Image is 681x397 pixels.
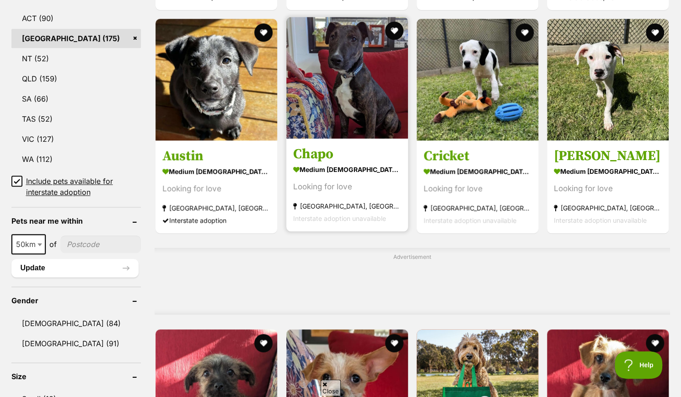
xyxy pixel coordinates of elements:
button: Update [11,259,139,277]
a: Austin medium [DEMOGRAPHIC_DATA] Dog Looking for love [GEOGRAPHIC_DATA], [GEOGRAPHIC_DATA] Inters... [156,140,277,233]
a: WA (112) [11,150,141,169]
div: Looking for love [554,182,662,195]
a: Chapo medium [DEMOGRAPHIC_DATA] Dog Looking for love [GEOGRAPHIC_DATA], [GEOGRAPHIC_DATA] Interst... [286,139,408,231]
strong: [GEOGRAPHIC_DATA], [GEOGRAPHIC_DATA] [293,200,401,212]
span: Close [321,380,341,396]
h3: Austin [162,147,270,165]
header: Gender [11,296,141,305]
iframe: Help Scout Beacon - Open [615,351,663,379]
a: [DEMOGRAPHIC_DATA] (84) [11,314,141,333]
a: NT (52) [11,49,141,68]
h3: Chapo [293,145,401,163]
input: postcode [60,236,141,253]
button: favourite [255,334,273,352]
span: Include pets available for interstate adoption [26,176,141,198]
button: favourite [385,21,403,40]
button: favourite [385,334,403,352]
a: Include pets available for interstate adoption [11,176,141,198]
a: SA (66) [11,89,141,108]
span: of [49,239,57,250]
strong: [GEOGRAPHIC_DATA], [GEOGRAPHIC_DATA] [424,202,531,214]
strong: medium [DEMOGRAPHIC_DATA] Dog [162,165,270,178]
span: Interstate adoption unavailable [293,215,386,222]
img: Pippin - Beagle x Irish Wolfhound Dog [547,19,669,140]
strong: medium [DEMOGRAPHIC_DATA] Dog [554,165,662,178]
button: favourite [515,23,534,42]
h3: Cricket [424,147,531,165]
header: Pets near me within [11,217,141,225]
a: [GEOGRAPHIC_DATA] (175) [11,29,141,48]
a: TAS (52) [11,109,141,129]
strong: [GEOGRAPHIC_DATA], [GEOGRAPHIC_DATA] [162,202,270,214]
img: Chapo - Bull Terrier x Bull Arab Dog [286,17,408,139]
span: 50km [12,238,45,251]
a: [DEMOGRAPHIC_DATA] (91) [11,334,141,353]
div: Advertisement [155,248,670,315]
strong: medium [DEMOGRAPHIC_DATA] Dog [424,165,531,178]
div: Looking for love [293,181,401,193]
h3: [PERSON_NAME] [554,147,662,165]
button: favourite [255,23,273,42]
div: Looking for love [424,182,531,195]
a: Cricket medium [DEMOGRAPHIC_DATA] Dog Looking for love [GEOGRAPHIC_DATA], [GEOGRAPHIC_DATA] Inter... [417,140,538,233]
span: Interstate adoption unavailable [554,216,647,224]
img: Cricket - Beagle x Irish Wolfhound Dog [417,19,538,140]
strong: medium [DEMOGRAPHIC_DATA] Dog [293,163,401,176]
a: QLD (159) [11,69,141,88]
strong: [GEOGRAPHIC_DATA], [GEOGRAPHIC_DATA] [554,202,662,214]
a: [PERSON_NAME] medium [DEMOGRAPHIC_DATA] Dog Looking for love [GEOGRAPHIC_DATA], [GEOGRAPHIC_DATA]... [547,140,669,233]
img: Austin - Border Collie Dog [156,19,277,140]
button: favourite [646,23,665,42]
button: favourite [646,334,665,352]
span: Interstate adoption unavailable [424,216,516,224]
span: 50km [11,234,46,254]
div: Interstate adoption [162,214,270,226]
a: ACT (90) [11,9,141,28]
div: Looking for love [162,182,270,195]
header: Size [11,372,141,381]
a: VIC (127) [11,129,141,149]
